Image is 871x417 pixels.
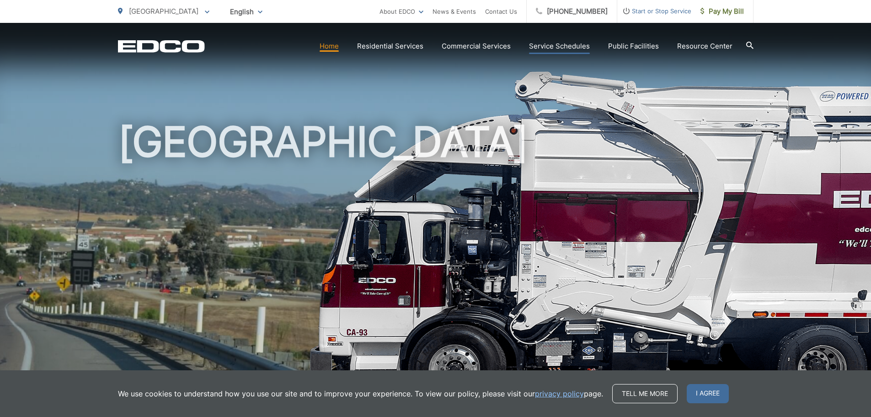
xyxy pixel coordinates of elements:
[118,119,753,409] h1: [GEOGRAPHIC_DATA]
[129,7,198,16] span: [GEOGRAPHIC_DATA]
[357,41,423,52] a: Residential Services
[608,41,659,52] a: Public Facilities
[118,388,603,399] p: We use cookies to understand how you use our site and to improve your experience. To view our pol...
[612,384,678,403] a: Tell me more
[529,41,590,52] a: Service Schedules
[118,40,205,53] a: EDCD logo. Return to the homepage.
[223,4,269,20] span: English
[677,41,732,52] a: Resource Center
[687,384,729,403] span: I agree
[320,41,339,52] a: Home
[442,41,511,52] a: Commercial Services
[433,6,476,17] a: News & Events
[700,6,744,17] span: Pay My Bill
[535,388,584,399] a: privacy policy
[485,6,517,17] a: Contact Us
[379,6,423,17] a: About EDCO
